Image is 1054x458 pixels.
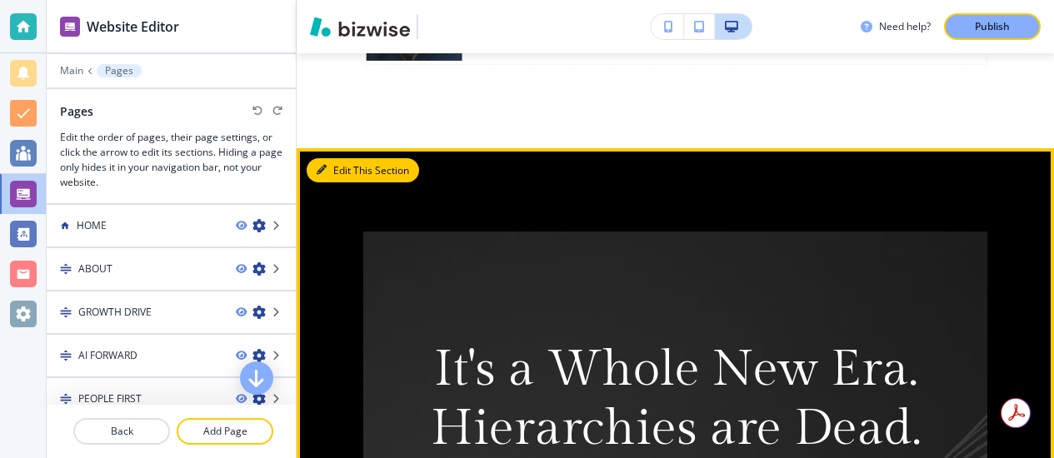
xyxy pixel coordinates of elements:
h2: Pages [60,102,93,120]
div: HOME [47,205,296,248]
p: Back [75,424,168,439]
img: editor icon [60,17,80,37]
div: DragAI FORWARD [47,335,296,378]
img: Bizwise Logo [310,17,410,37]
div: DragABOUT [47,248,296,291]
img: Drag [60,263,72,275]
img: Drag [60,393,72,405]
button: Edit This Section [307,158,419,183]
img: Your Logo [425,18,470,36]
p: Hierarchies are Dead. [423,399,927,458]
h2: Website Editor [87,17,179,37]
p: Pages [105,65,133,77]
h4: AI FORWARD [78,348,137,363]
h3: Need help? [879,19,931,34]
button: Pages [97,64,142,77]
img: Drag [60,350,72,361]
button: Main [60,65,83,77]
p: Publish [975,19,1010,34]
h4: PEOPLE FIRST [78,391,142,406]
div: DragGROWTH DRIVE [47,291,296,335]
button: Back [73,418,170,445]
button: Publish [944,13,1041,40]
div: DragPEOPLE FIRST [47,378,296,421]
p: Add Page [178,424,272,439]
h4: GROWTH DRIVE [78,305,152,320]
h3: Edit the order of pages, their page settings, or click the arrow to edit its sections. Hiding a p... [60,130,282,190]
p: It's a Whole New Era. [423,340,927,399]
img: Drag [60,306,72,318]
button: Add Page [177,418,273,445]
h4: HOME [77,218,107,233]
h4: ABOUT [78,261,112,276]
